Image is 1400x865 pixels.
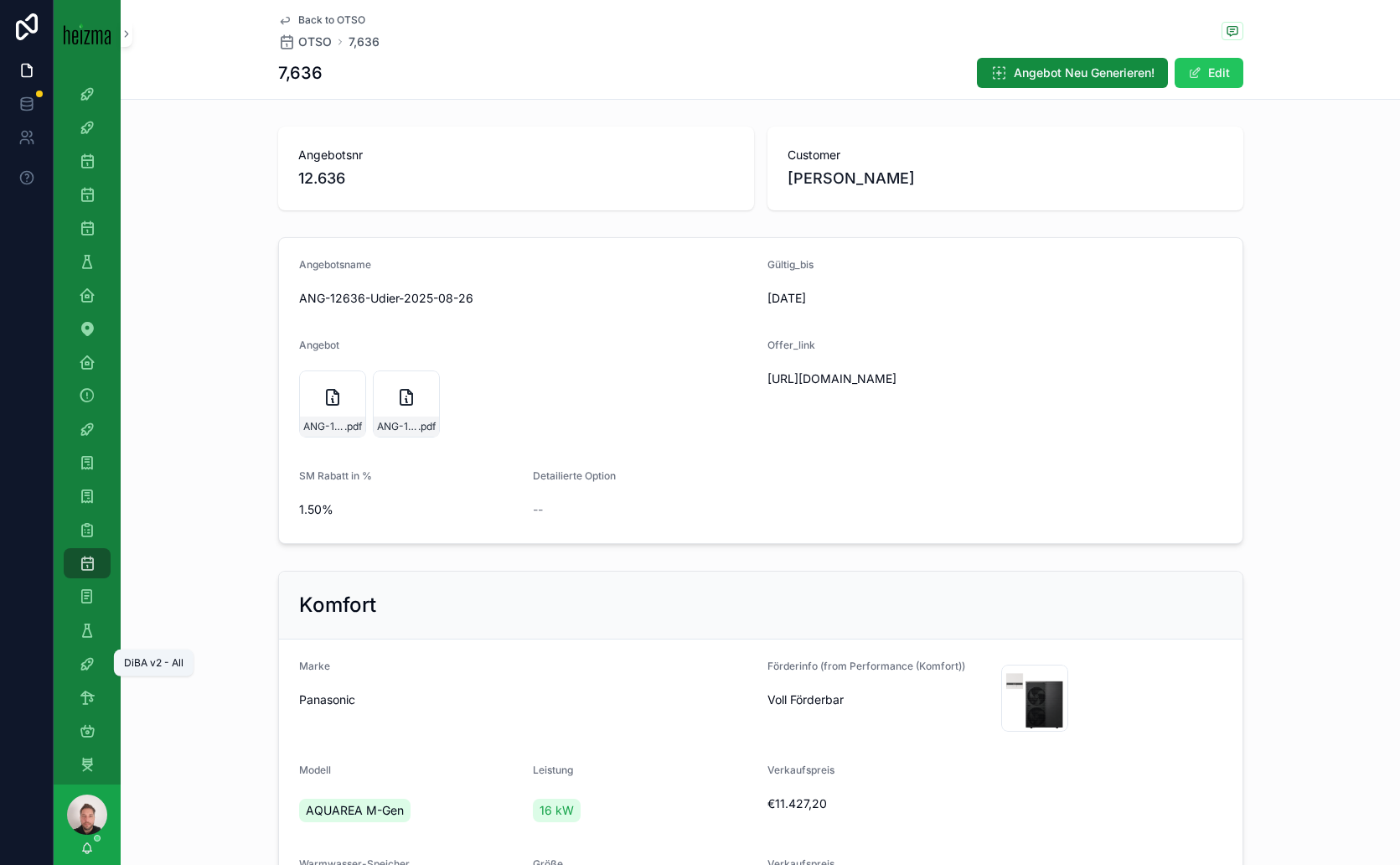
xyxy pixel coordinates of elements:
span: ANG-12636-Udier-2025-08-26 [377,420,418,433]
a: 16 kW [533,799,581,822]
span: Angebotsnr [298,147,734,163]
span: Angebotsname [299,258,371,271]
span: Back to OTSO [298,13,365,27]
a: OTSO [278,34,332,50]
span: Marke [299,660,330,672]
span: Offer_link [767,339,815,351]
span: Voll Förderbar [767,691,989,708]
span: Förderinfo (from Performance (Komfort)) [767,660,965,672]
span: ANG-12636-Udier-2025-08-26 [303,420,344,433]
span: Gültig_bis [767,258,814,271]
span: Verkaufspreis [767,764,834,776]
h1: 7,636 [278,61,323,85]
button: Angebot Neu Generieren! [977,58,1168,88]
span: SM Rabatt in % [299,469,372,482]
span: Angebot Neu Generieren! [1014,65,1155,81]
span: OTSO [298,34,332,50]
span: [PERSON_NAME] [788,167,915,190]
span: Customer [788,147,1223,163]
a: 7,636 [349,34,380,50]
span: [URL][DOMAIN_NAME] [767,370,1067,387]
span: AQUAREA M-Gen [306,802,404,819]
span: 1.50% [299,501,520,518]
button: Edit [1175,58,1243,88]
img: App logo [64,23,111,44]
span: ANG-12636-Udier-2025-08-26 [299,290,754,307]
div: scrollable content [54,67,121,785]
a: Back to OTSO [278,13,365,27]
span: Leistung [533,764,573,776]
span: Panasonic [299,691,355,708]
span: 12.636 [298,167,734,190]
span: Angebot [299,339,339,351]
span: Detailierte Option [533,469,616,482]
span: €11.427,20 [767,795,1222,812]
div: DiBA v2 - All [124,656,183,670]
span: 16 kW [540,802,574,819]
span: -- [533,501,543,518]
span: .pdf [344,420,362,433]
span: .pdf [418,420,436,433]
h2: Komfort [299,592,376,619]
span: Modell [299,764,331,776]
span: [DATE] [767,290,989,307]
